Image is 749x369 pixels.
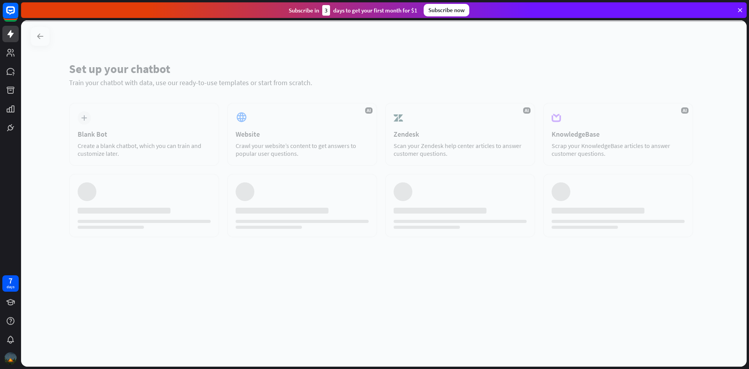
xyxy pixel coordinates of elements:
[7,284,14,290] div: days
[2,275,19,292] a: 7 days
[424,4,469,16] div: Subscribe now
[322,5,330,16] div: 3
[9,277,12,284] div: 7
[289,5,417,16] div: Subscribe in days to get your first month for $1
